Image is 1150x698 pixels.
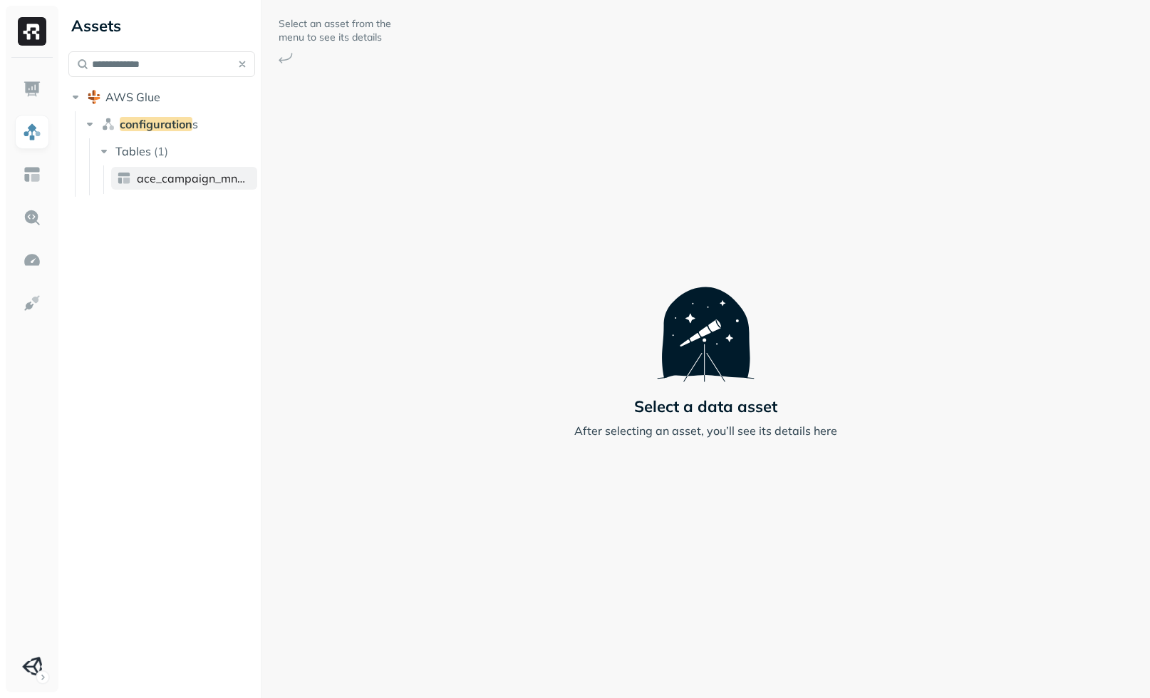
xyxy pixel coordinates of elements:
[111,167,257,190] a: ace_campaign_mng_ice
[137,171,265,185] span: ace_campaign_mng_ice
[192,117,198,131] span: s
[23,208,41,227] img: Query Explorer
[68,86,255,108] button: AWS Glue
[97,140,257,163] button: Tables(1)
[105,90,160,104] span: AWS Glue
[23,251,41,270] img: Optimization
[634,396,777,416] p: Select a data asset
[68,14,255,37] div: Assets
[279,17,393,44] p: Select an asset from the menu to see its details
[574,422,837,439] p: After selecting an asset, you’ll see its details here
[18,17,46,46] img: Ryft
[115,144,151,158] span: Tables
[83,113,256,135] button: configurations
[120,117,192,131] span: configuration
[22,657,42,677] img: Unity
[23,165,41,184] img: Asset Explorer
[101,117,115,131] img: namespace
[657,259,755,381] img: Telescope
[279,53,293,63] img: Arrow
[117,171,131,185] img: table
[23,80,41,98] img: Dashboard
[154,144,168,158] p: ( 1 )
[87,90,101,104] img: root
[23,294,41,312] img: Integrations
[23,123,41,141] img: Assets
